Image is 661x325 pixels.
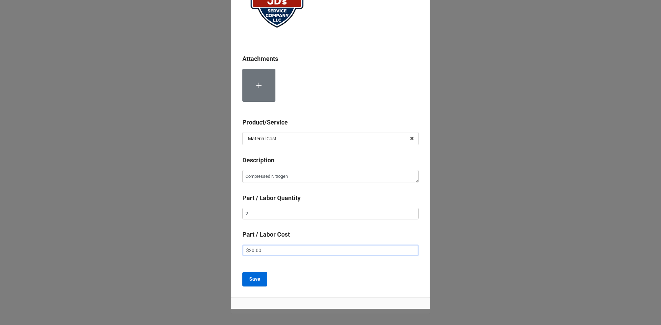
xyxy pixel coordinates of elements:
label: Product/Service [242,118,288,127]
div: Material Cost [248,136,276,141]
button: Save [242,272,267,286]
textarea: Compressed Nitrogen [242,170,419,183]
label: Description [242,155,274,165]
b: Save [249,275,260,283]
label: Part / Labor Cost [242,230,290,239]
label: Part / Labor Quantity [242,193,301,203]
label: Attachments [242,54,278,64]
